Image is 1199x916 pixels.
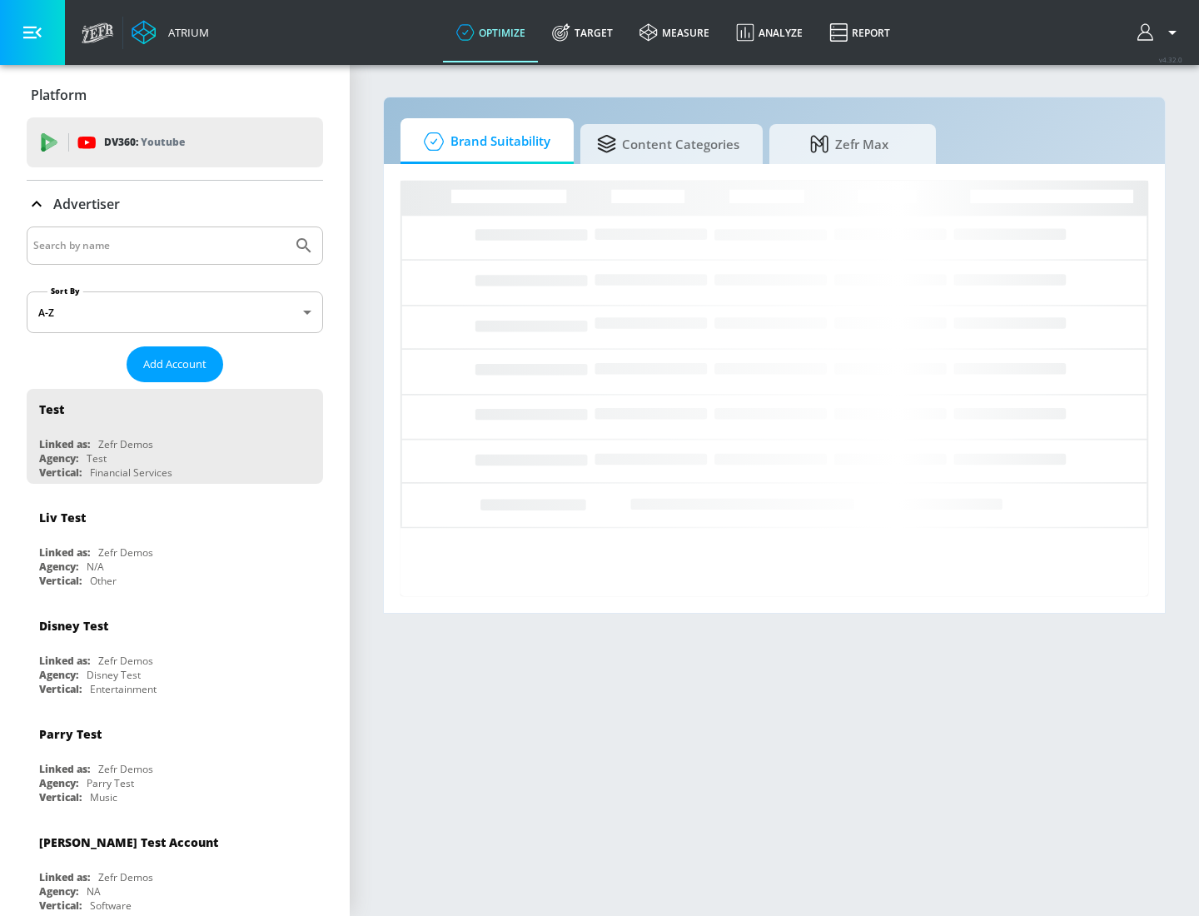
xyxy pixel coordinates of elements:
[39,870,90,884] div: Linked as:
[39,574,82,588] div: Vertical:
[98,654,153,668] div: Zefr Demos
[98,437,153,451] div: Zefr Demos
[143,355,206,374] span: Add Account
[597,124,739,164] span: Content Categories
[162,25,209,40] div: Atrium
[132,20,209,45] a: Atrium
[27,291,323,333] div: A-Z
[47,286,83,296] label: Sort By
[53,195,120,213] p: Advertiser
[443,2,539,62] a: optimize
[27,72,323,118] div: Platform
[27,389,323,484] div: TestLinked as:Zefr DemosAgency:TestVertical:Financial Services
[90,899,132,913] div: Software
[27,117,323,167] div: DV360: Youtube
[39,776,78,790] div: Agency:
[39,762,90,776] div: Linked as:
[39,834,218,850] div: [PERSON_NAME] Test Account
[786,124,913,164] span: Zefr Max
[90,465,172,480] div: Financial Services
[39,726,102,742] div: Parry Test
[87,776,134,790] div: Parry Test
[27,714,323,809] div: Parry TestLinked as:Zefr DemosAgency:Parry TestVertical:Music
[1159,55,1182,64] span: v 4.32.0
[417,122,550,162] span: Brand Suitability
[39,401,64,417] div: Test
[27,605,323,700] div: Disney TestLinked as:Zefr DemosAgency:Disney TestVertical:Entertainment
[39,560,78,574] div: Agency:
[33,235,286,256] input: Search by name
[39,618,108,634] div: Disney Test
[27,181,323,227] div: Advertiser
[104,133,185,152] p: DV360:
[98,870,153,884] div: Zefr Demos
[39,465,82,480] div: Vertical:
[39,654,90,668] div: Linked as:
[39,790,82,804] div: Vertical:
[90,682,157,696] div: Entertainment
[141,133,185,151] p: Youtube
[27,497,323,592] div: Liv TestLinked as:Zefr DemosAgency:N/AVertical:Other
[87,884,101,899] div: NA
[39,437,90,451] div: Linked as:
[39,682,82,696] div: Vertical:
[39,545,90,560] div: Linked as:
[127,346,223,382] button: Add Account
[626,2,723,62] a: measure
[31,86,87,104] p: Platform
[90,790,117,804] div: Music
[39,510,86,525] div: Liv Test
[87,451,107,465] div: Test
[39,451,78,465] div: Agency:
[39,668,78,682] div: Agency:
[539,2,626,62] a: Target
[816,2,903,62] a: Report
[723,2,816,62] a: Analyze
[98,762,153,776] div: Zefr Demos
[39,884,78,899] div: Agency:
[98,545,153,560] div: Zefr Demos
[90,574,117,588] div: Other
[87,668,141,682] div: Disney Test
[87,560,104,574] div: N/A
[39,899,82,913] div: Vertical:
